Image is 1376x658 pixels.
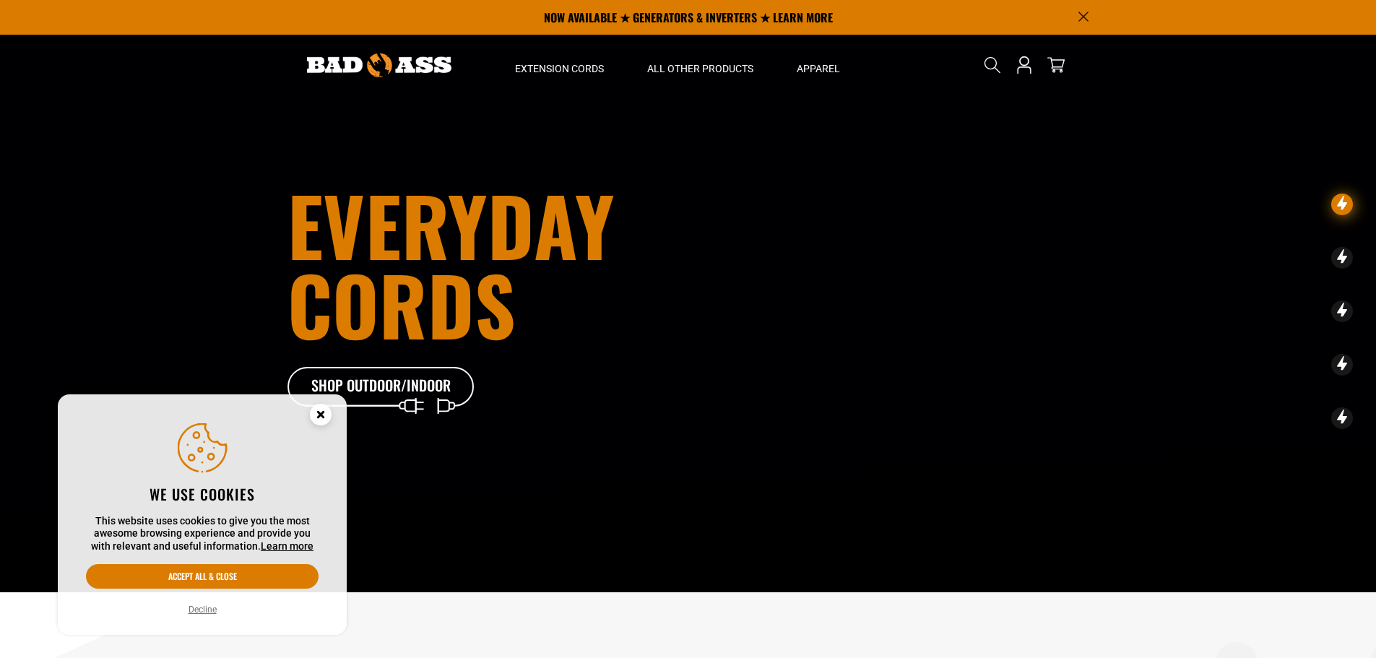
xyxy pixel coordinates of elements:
[287,185,769,344] h1: Everyday cords
[515,62,604,75] span: Extension Cords
[86,515,319,553] p: This website uses cookies to give you the most awesome browsing experience and provide you with r...
[184,602,221,617] button: Decline
[86,485,319,503] h2: We use cookies
[797,62,840,75] span: Apparel
[775,35,862,95] summary: Apparel
[981,53,1004,77] summary: Search
[58,394,347,636] aside: Cookie Consent
[261,540,313,552] a: Learn more
[287,367,475,407] a: Shop Outdoor/Indoor
[647,62,753,75] span: All Other Products
[86,564,319,589] button: Accept all & close
[307,53,451,77] img: Bad Ass Extension Cords
[493,35,626,95] summary: Extension Cords
[626,35,775,95] summary: All Other Products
